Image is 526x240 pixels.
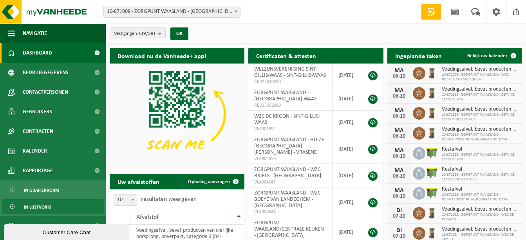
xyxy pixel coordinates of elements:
a: In lijstvorm [2,199,104,214]
img: Download de VHEPlus App [110,64,244,165]
span: Voedingsafval, bevat producten van dierlijke oorsprong, onverpakt, categorie 3 [442,106,518,113]
span: 10-871385 - ZORGPUNT WAASLAND - SERVICE FLATS 'T GLAZEN HUIS [442,173,518,182]
div: 07-10 [391,234,407,239]
span: VLA904650 [254,156,326,162]
a: Bekijk uw kalender [461,48,521,64]
div: 06-10 [391,174,407,179]
span: VLA904648 [254,209,326,215]
a: In grafiekvorm [2,182,104,197]
span: 10-871383 - ZORGPUNT WAASLAND - SERVICE FLATS 'T LAM [442,93,518,102]
count: (39/39) [139,31,155,36]
span: 10-871908 - ZORGPUNT WAASLAND - BEVEREN-WAAS [104,6,240,17]
span: ZORGPUNT WAASLAND - WZC BRIELS - [GEOGRAPHIC_DATA] [254,167,321,179]
span: 10 [114,195,137,205]
span: Voedingsafval, bevat producten van dierlijke oorsprong, onverpakt, categorie 3 [442,86,518,93]
td: [DATE] [333,134,360,164]
div: MA [391,187,407,194]
div: 06-10 [391,134,407,139]
div: 06-10 [391,194,407,199]
span: 10-871386 - ZORGPUNT WAASLAND - DIENSTENCENTRUM [GEOGRAPHIC_DATA] [442,193,518,202]
img: WB-0140-HPE-BN-01 [425,206,439,219]
div: 06-10 [391,114,407,119]
span: 10-871385 - ZORGPUNT WAASLAND - SERVICE FLATS 'T GLAZEN HUIS [442,113,518,122]
div: MA [391,147,407,154]
div: MA [391,107,407,114]
div: MA [391,87,407,94]
div: MA [391,67,407,74]
span: Voedingsafval, bevat producten van dierlijke oorsprong, onverpakt, categorie 3 [442,226,518,233]
span: Voedingsafval, bevat producten van dierlijke oorsprong, onverpakt, categorie 3 [442,126,518,133]
span: ZORGPUNT WAASLAND/CENTRALE KEUKEN - [GEOGRAPHIC_DATA] [254,220,324,238]
span: 10-871022 - ZORGPUNT WAASLAND - WZC DE PLATAAN [442,213,518,222]
span: VLA901392 [254,126,326,132]
span: Restafval [442,166,518,173]
span: Gebruikers [23,102,52,122]
span: In lijstvorm [24,200,51,215]
div: DI [391,227,407,234]
span: Rapportage [23,161,53,180]
iframe: chat widget [4,223,131,240]
span: WZC DE KROON - SINT-GILLIS-WAAS [254,113,320,125]
span: Dashboard [23,43,52,63]
span: Voedingsafval, bevat producten van dierlijke oorsprong, onverpakt, categorie 3 [442,66,518,73]
span: VLA904649 [254,179,326,185]
h2: Certificaten & attesten [248,48,324,63]
span: Navigatie [23,24,47,43]
span: Voedingsafval, bevat producten van dierlijke oorsprong, onverpakt, categorie 3 [442,206,518,213]
span: Vestigingen [114,28,155,40]
span: Restafval [442,146,518,153]
img: WB-0140-HPE-BN-01 [425,226,439,239]
img: WB-0140-HPE-BN-01 [425,126,439,139]
h2: Ingeplande taken [387,48,450,63]
div: DI [391,207,407,214]
td: [DATE] [333,164,360,187]
span: Contactpersonen [23,82,68,102]
span: Afvalstof [136,214,159,220]
span: 10-871276 - ZORGPUNT WAASLAND - WZC BOEYÉ VAN LANDEGHEM [442,73,518,82]
span: RED25010260 [254,79,326,85]
span: Bedrijfsgegevens [23,63,69,82]
span: Ophaling aanvragen [188,179,230,184]
span: Bekijk uw kalender [467,53,508,58]
td: [DATE] [333,87,360,111]
img: WB-0140-HPE-BN-01 [425,66,439,79]
img: WB-1100-HPE-GN-50 [425,186,439,199]
span: Contracten [23,122,53,141]
span: ZORGPUNT WAASLAND - HUIZE [GEOGRAPHIC_DATA][PERSON_NAME] - VRASENE [254,137,324,155]
button: OK [170,27,188,40]
span: In grafiekvorm [24,183,59,198]
img: WB-0140-HPE-BN-01 [425,106,439,119]
span: 10 [114,194,137,206]
td: [DATE] [333,187,360,217]
span: ZORGPUNT WAASLAND - WZC BOEYÉ VAN LANDEGHEM - [GEOGRAPHIC_DATA] [254,190,320,209]
img: WB-0140-HPE-BN-01 [425,86,439,99]
span: RED25001900 [254,102,326,109]
div: 07-10 [391,214,407,219]
div: 06-10 [391,154,407,159]
div: 06-10 [391,74,407,79]
button: Vestigingen(39/39) [110,27,166,39]
div: 06-10 [391,94,407,99]
span: ZORGPUNT WAASLAND - [GEOGRAPHIC_DATA]-WAAS [254,90,316,102]
span: 10-871908 - ZORGPUNT WAASLAND - BEVEREN-WAAS [103,6,240,18]
div: MA [391,167,407,174]
td: [DATE] [333,111,360,134]
img: WB-1100-HPE-GN-51 [425,146,439,159]
span: 10-871383 - ZORGPUNT WAASLAND - SERVICE FLATS 'T LAM [442,153,518,162]
h2: Uw afvalstoffen [110,174,167,189]
span: Restafval [442,186,518,193]
img: WB-1100-HPE-GN-50 [425,166,439,179]
td: [DATE] [333,64,360,87]
span: Documenten [23,216,56,236]
a: Ophaling aanvragen [182,174,244,189]
span: WELZIJNSVERENIGING SINT-GILLIS-WAAS - SINT-GILLIS-WAAS [254,66,326,78]
div: MA [391,127,407,134]
label: resultaten weergeven [141,196,197,202]
span: 10-871386 - ZORGPUNT WAASLAND - DIENSTENCENTRUM [GEOGRAPHIC_DATA] [442,133,518,142]
h2: Download nu de Vanheede+ app! [110,48,214,63]
span: Kalender [23,141,47,161]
